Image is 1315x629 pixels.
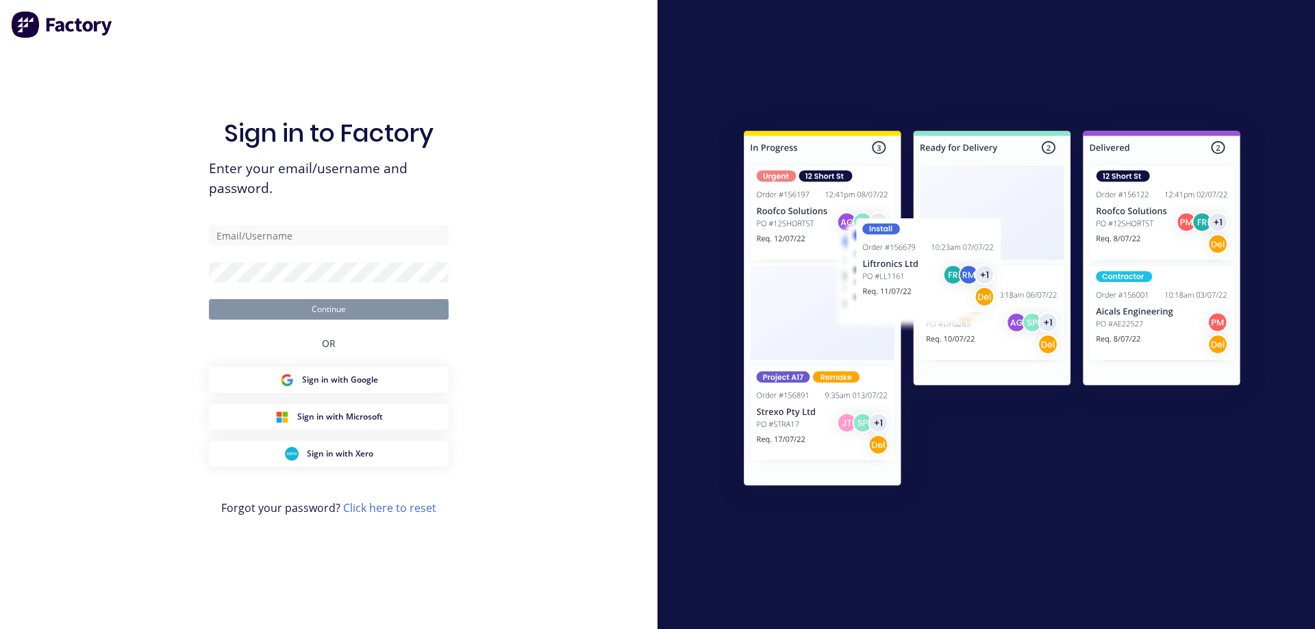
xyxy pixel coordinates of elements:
[11,11,114,38] img: Factory
[275,410,289,424] img: Microsoft Sign in
[285,447,299,461] img: Xero Sign in
[221,500,436,516] span: Forgot your password?
[209,159,449,198] span: Enter your email/username and password.
[307,448,373,460] span: Sign in with Xero
[280,373,294,387] img: Google Sign in
[209,404,449,430] button: Microsoft Sign inSign in with Microsoft
[209,367,449,393] button: Google Sign inSign in with Google
[297,411,383,423] span: Sign in with Microsoft
[714,103,1270,518] img: Sign in
[302,374,378,386] span: Sign in with Google
[209,299,449,320] button: Continue
[224,118,434,148] h1: Sign in to Factory
[209,225,449,246] input: Email/Username
[209,441,449,467] button: Xero Sign inSign in with Xero
[322,320,336,367] div: OR
[343,500,436,515] a: Click here to reset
